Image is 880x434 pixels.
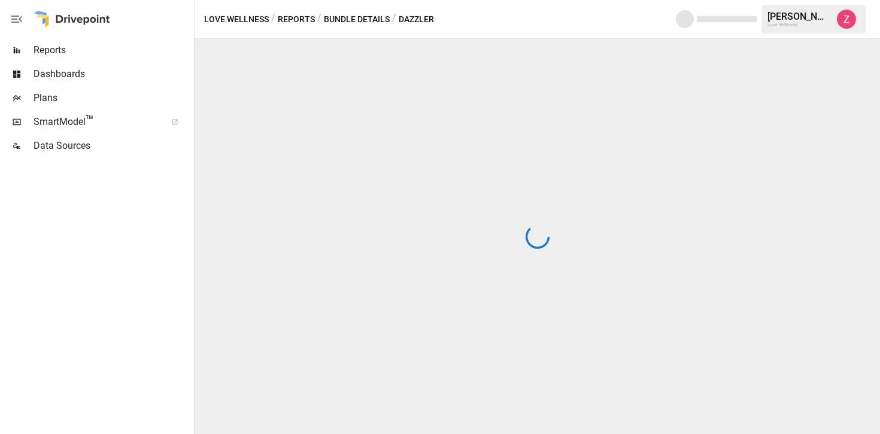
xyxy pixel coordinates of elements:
[317,12,321,27] div: /
[271,12,275,27] div: /
[34,91,192,105] span: Plans
[86,113,94,128] span: ™
[767,11,830,22] div: [PERSON_NAME]
[204,12,269,27] button: Love Wellness
[324,12,390,27] button: Bundle Details
[392,12,396,27] div: /
[34,43,192,57] span: Reports
[837,10,856,29] img: Zoe Keller
[767,22,830,27] div: Love Wellness
[34,139,192,153] span: Data Sources
[34,115,158,129] span: SmartModel
[278,12,315,27] button: Reports
[830,2,863,36] button: Zoe Keller
[34,67,192,81] span: Dashboards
